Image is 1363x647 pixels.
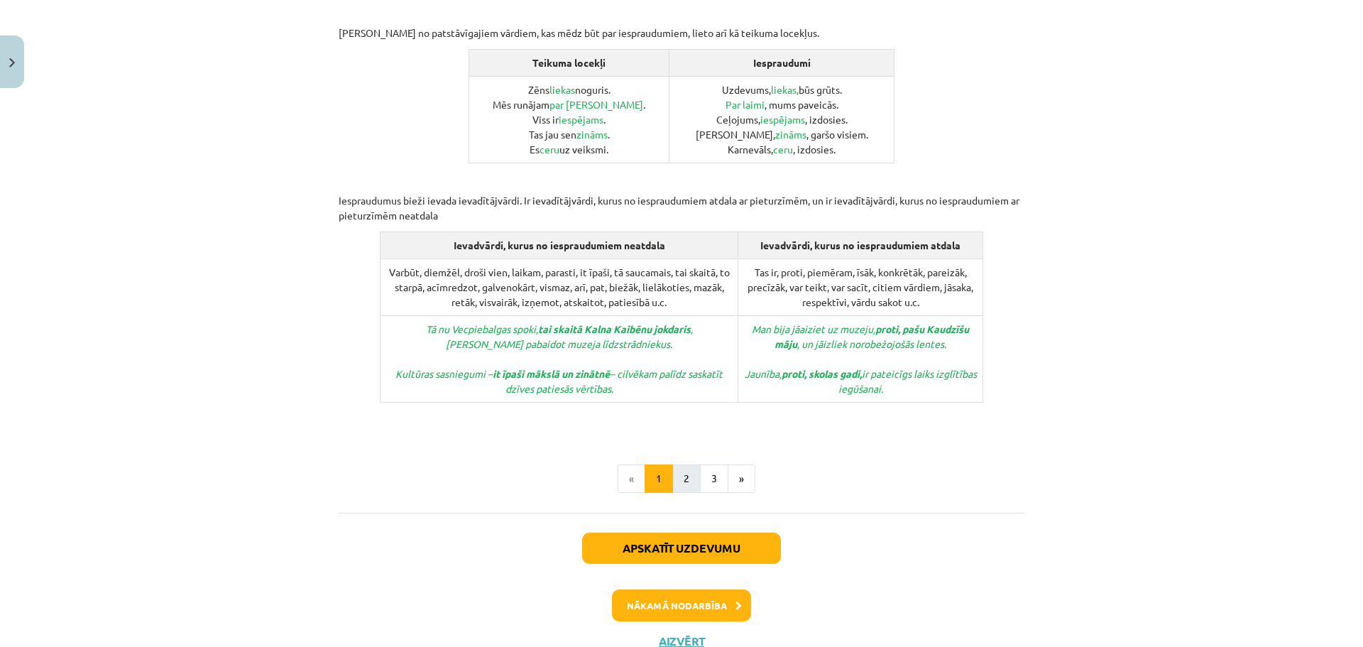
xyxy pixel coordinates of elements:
td: Tas ir, proti, piemēram, īsāk, konkrētāk, pareizāk, precīzāk, var teikt, var sacīt, citiem vārdie... [738,259,983,316]
span: liekas [549,83,575,96]
span: ceru [773,143,793,156]
strong: Ievadvārdi, kurus no iespraudumiem atdala [760,239,960,251]
button: 2 [672,464,701,493]
span: Tā nu Vecpiebalgas spoki, , [PERSON_NAME] pabaidot muzeja līdzstrādniekus. Kultūras sasniegumi – ... [395,322,723,395]
p: Iespraudumus bieži ievada ievadītājvārdi. Ir ievadītājvārdi, kurus no iespraudumiem atdala ar pie... [339,163,1024,223]
th: Teikuma locekļi [469,50,669,77]
strong: proti, skolas gadi, [782,367,862,380]
td: Varbūt, diemžēl, droši vien, laikam, parasti, it īpaši, tā saucamais, tai skaitā, to starpā, acīm... [381,259,738,316]
strong: it īpaši mākslā un zinātnē [493,367,610,380]
strong: tai skaitā Kalna Kaibēnu jokdaris [538,322,691,335]
strong: Ievadvārdi, kurus no iespraudumiem neatdala [454,239,665,251]
span: iespējams [559,113,603,126]
span: ceru [540,143,559,156]
img: icon-close-lesson-0947bae3869378f0d4975bcd49f059093ad1ed9edebbc8119c70593378902aed.svg [9,58,15,67]
td: Uzdevums, būs grūts. , mums paveicās. Ceļojums, , izdosies. [PERSON_NAME], , garšo visiem. Karnev... [669,77,894,163]
span: zināms [576,128,608,141]
th: Iespraudumi [669,50,894,77]
span: liekas, [771,83,799,96]
em: Man bija jāaiziet uz muzeju, , un jāizliek norobežojošās lentes. Jaunība, ir pateicīgs laiks izgl... [745,322,977,395]
span: zināms [775,128,806,141]
button: 1 [645,464,673,493]
span: par [PERSON_NAME] [549,98,643,111]
td: Zēns noguris. Mēs runājam . Viss ir . Tas jau sen . Es uz veiksmi. [469,77,669,163]
button: 3 [700,464,728,493]
nav: Page navigation example [339,464,1024,493]
button: Nākamā nodarbība [612,589,751,622]
button: » [728,464,755,493]
span: Par laimi [726,98,765,111]
button: Apskatīt uzdevumu [582,533,781,564]
span: iespējams [760,113,805,126]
